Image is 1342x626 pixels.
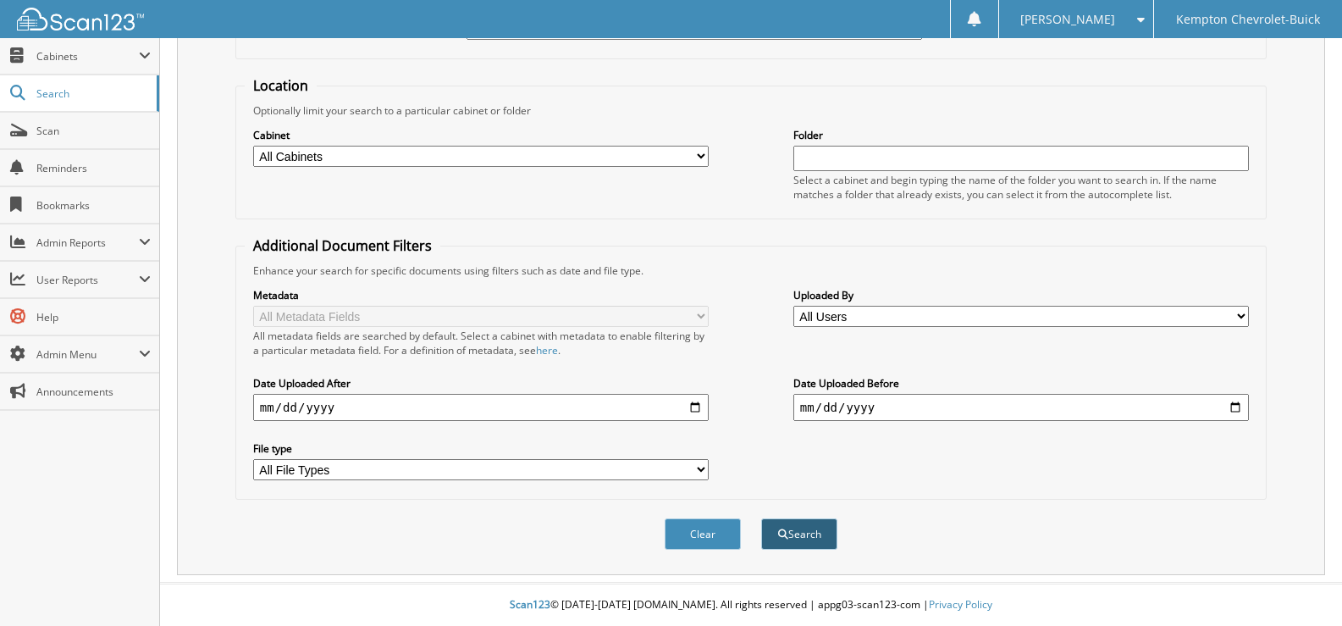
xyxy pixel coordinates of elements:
img: scan123-logo-white.svg [17,8,144,30]
label: Uploaded By [793,288,1249,302]
span: Search [36,86,148,101]
span: Bookmarks [36,198,151,213]
input: start [253,394,709,421]
label: Folder [793,128,1249,142]
label: File type [253,441,709,456]
span: Cabinets [36,49,139,64]
div: © [DATE]-[DATE] [DOMAIN_NAME]. All rights reserved | appg03-scan123-com | [160,584,1342,626]
div: All metadata fields are searched by default. Select a cabinet with metadata to enable filtering b... [253,329,709,357]
input: end [793,394,1249,421]
label: Metadata [253,288,709,302]
span: Announcements [36,385,151,399]
div: Select a cabinet and begin typing the name of the folder you want to search in. If the name match... [793,173,1249,202]
legend: Additional Document Filters [245,236,440,255]
a: Privacy Policy [929,597,992,612]
label: Cabinet [253,128,709,142]
legend: Location [245,76,317,95]
span: Help [36,310,151,324]
div: Optionally limit your search to a particular cabinet or folder [245,103,1257,118]
label: Date Uploaded After [253,376,709,391]
span: Kempton Chevrolet-Buick [1176,14,1320,25]
span: Scan123 [510,597,550,612]
span: Admin Menu [36,347,139,362]
iframe: Chat Widget [1257,545,1342,626]
a: here [536,343,558,357]
span: [PERSON_NAME] [1020,14,1115,25]
button: Search [761,518,837,550]
label: Date Uploaded Before [793,376,1249,391]
div: Enhance your search for specific documents using filters such as date and file type. [245,263,1257,278]
button: Clear [665,518,741,550]
span: User Reports [36,273,139,287]
span: Reminders [36,161,151,175]
span: Scan [36,124,151,138]
span: Admin Reports [36,235,139,250]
